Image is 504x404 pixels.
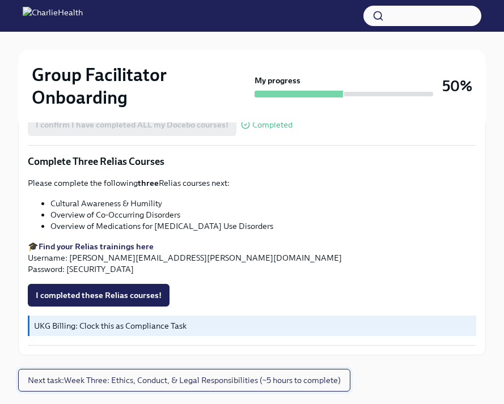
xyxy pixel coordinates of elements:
h2: Group Facilitator Onboarding [32,63,250,109]
button: I completed these Relias courses! [28,284,170,307]
p: Complete Three Relias Courses [28,155,476,168]
span: Completed [252,121,293,129]
a: Find your Relias trainings here [39,241,154,252]
p: Please complete the following Relias courses next: [28,177,476,189]
strong: three [138,178,159,188]
span: I completed these Relias courses! [36,290,162,301]
li: Overview of Co-Occurring Disorders [50,209,476,220]
li: Overview of Medications for [MEDICAL_DATA] Use Disorders [50,220,476,232]
li: Cultural Awareness & Humility [50,198,476,209]
h3: 50% [442,76,472,96]
strong: My progress [255,75,300,86]
img: CharlieHealth [23,7,83,25]
span: Next task : Week Three: Ethics, Conduct, & Legal Responsibilities (~5 hours to complete) [28,375,341,386]
p: 🎓 Username: [PERSON_NAME][EMAIL_ADDRESS][PERSON_NAME][DOMAIN_NAME] Password: [SECURITY_DATA] [28,241,476,275]
p: UKG Billing: Clock this as Compliance Task [34,320,472,331]
button: Next task:Week Three: Ethics, Conduct, & Legal Responsibilities (~5 hours to complete) [18,369,350,392]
